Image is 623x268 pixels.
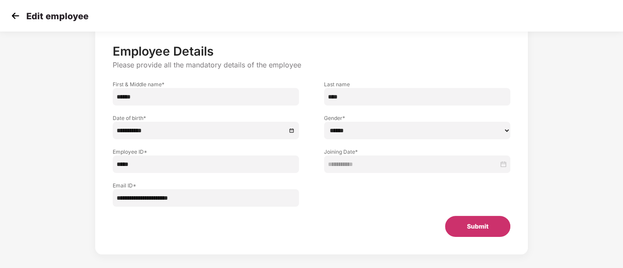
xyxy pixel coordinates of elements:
[9,9,22,22] img: svg+xml;base64,PHN2ZyB4bWxucz0iaHR0cDovL3d3dy53My5vcmcvMjAwMC9zdmciIHdpZHRoPSIzMCIgaGVpZ2h0PSIzMC...
[26,11,89,21] p: Edit employee
[113,60,510,70] p: Please provide all the mandatory details of the employee
[324,81,510,88] label: Last name
[324,114,510,122] label: Gender
[113,44,510,59] p: Employee Details
[113,81,299,88] label: First & Middle name
[324,148,510,155] label: Joining Date
[113,148,299,155] label: Employee ID
[113,182,299,189] label: Email ID
[113,114,299,122] label: Date of birth
[445,216,510,237] button: Submit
